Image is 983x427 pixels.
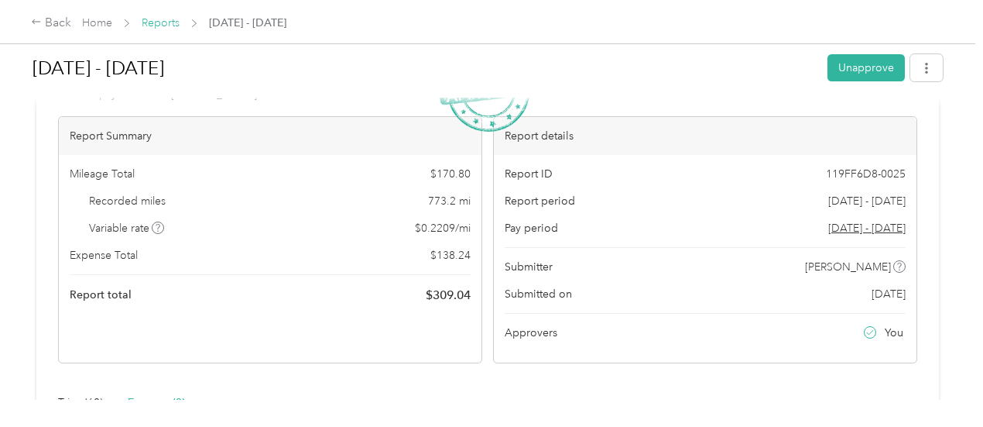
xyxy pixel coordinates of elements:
[505,166,553,182] span: Report ID
[128,394,185,412] div: Expense (3)
[82,16,112,29] a: Home
[33,50,817,87] h1: Sep 1 - 30, 2025
[428,193,471,209] span: 773.2 mi
[70,287,132,303] span: Report total
[70,166,135,182] span: Mileage Total
[885,325,903,341] span: You
[31,14,71,33] div: Back
[827,54,905,81] button: Unapprove
[58,394,103,412] div: Trips (68)
[415,220,471,236] span: $ 0.2209 / mi
[505,325,557,341] span: Approvers
[89,193,166,209] span: Recorded miles
[494,117,916,155] div: Report details
[209,15,286,31] span: [DATE] - [DATE]
[896,340,983,427] iframe: Everlance-gr Chat Button Frame
[426,286,471,305] span: $ 309.04
[872,286,906,302] span: [DATE]
[826,166,906,182] span: 119FF6D8-0025
[430,166,471,182] span: $ 170.80
[828,220,906,236] span: Go to pay period
[505,220,558,236] span: Pay period
[805,259,891,275] span: [PERSON_NAME]
[142,16,180,29] a: Reports
[59,117,481,155] div: Report Summary
[505,259,553,275] span: Submitter
[505,193,575,209] span: Report period
[70,247,138,263] span: Expense Total
[828,193,906,209] span: [DATE] - [DATE]
[430,247,471,263] span: $ 138.24
[505,286,572,302] span: Submitted on
[89,220,165,236] span: Variable rate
